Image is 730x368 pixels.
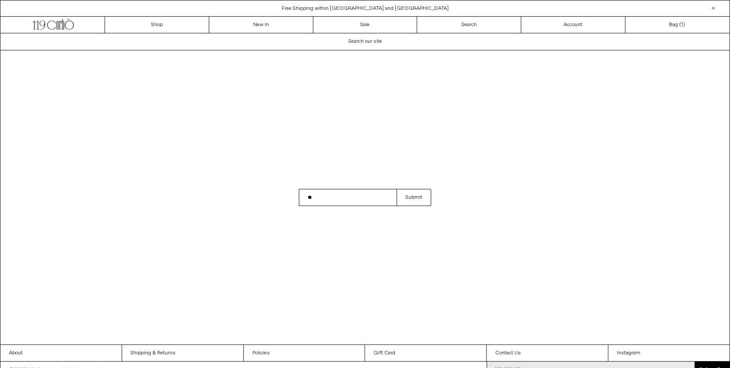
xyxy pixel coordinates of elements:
[122,345,243,361] a: Shipping & Returns
[521,17,625,33] a: Account
[487,345,608,361] a: Contact Us
[244,345,365,361] a: Policies
[0,345,122,361] a: About
[209,17,313,33] a: New In
[105,17,209,33] a: Shop
[417,17,521,33] a: Search
[282,5,449,12] a: Free Shipping within [GEOGRAPHIC_DATA] and [GEOGRAPHIC_DATA]
[397,189,431,206] button: Submit
[365,345,486,361] a: Gift Card
[681,21,685,29] span: )
[608,345,730,361] a: Instagram
[299,189,397,206] input: Search
[313,17,418,33] a: Sale
[681,21,683,28] span: 1
[348,38,382,45] span: Search our site
[625,17,730,33] a: Bag ()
